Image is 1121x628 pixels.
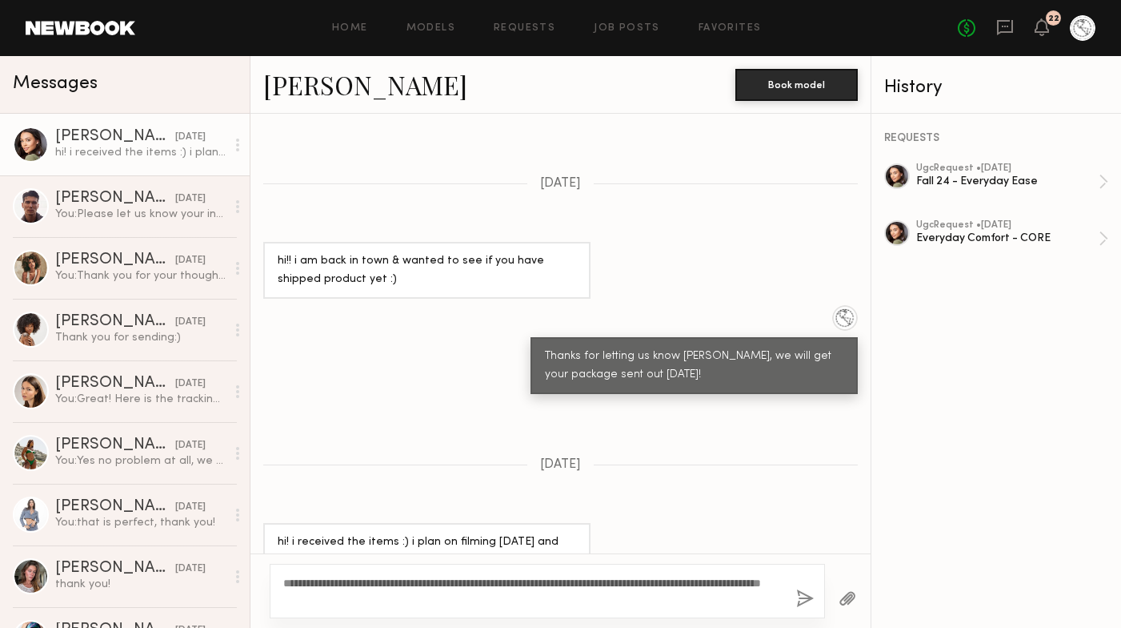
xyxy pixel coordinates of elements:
div: hi!! i am back in town & wanted to see if you have shipped product yet :) [278,252,576,289]
a: Home [332,23,368,34]
a: Job Posts [594,23,660,34]
div: [PERSON_NAME] [55,561,175,577]
div: hi! i received the items :) i plan on filming [DATE] and early this week but the inspo link doesn... [55,145,226,160]
span: [DATE] [540,177,581,191]
div: You: Yes no problem at all, we always appreciate the effort and energy you pour into the content!... [55,453,226,469]
a: Favorites [699,23,762,34]
div: thank you! [55,577,226,592]
div: Thanks for letting us know [PERSON_NAME], we will get your package sent out [DATE]! [545,348,843,384]
a: ugcRequest •[DATE]Fall 24 - Everyday Ease [916,163,1108,200]
div: [DATE] [175,315,206,330]
div: [PERSON_NAME] [55,191,175,207]
div: [DATE] [175,562,206,577]
a: Book model [735,77,858,91]
div: 22 [1048,14,1059,23]
div: REQUESTS [884,133,1108,144]
a: Models [406,23,455,34]
div: [DATE] [175,253,206,268]
button: Book model [735,69,858,101]
div: Everyday Comfort - CORE [916,231,1099,246]
span: [DATE] [540,458,581,472]
a: [PERSON_NAME] [263,67,467,102]
div: [DATE] [175,438,206,453]
div: [PERSON_NAME] [55,376,175,392]
div: [DATE] [175,500,206,515]
div: [DATE] [175,191,206,207]
div: You: Great! Here is the tracking: 92346903470179300026809815 [55,392,226,407]
div: Thank you for sending:) [55,330,226,345]
div: [PERSON_NAME] [55,314,175,330]
div: You: that is perfect, thank you! [55,515,226,530]
div: ugc Request • [DATE] [916,220,1099,231]
a: ugcRequest •[DATE]Everyday Comfort - CORE [916,220,1108,257]
div: [PERSON_NAME] [55,499,175,515]
div: History [884,78,1108,97]
div: [DATE] [175,376,206,392]
div: hi! i received the items :) i plan on filming [DATE] and early this week but the inspo link doesn... [278,533,576,589]
div: [PERSON_NAME] [55,437,175,453]
a: Requests [494,23,555,34]
div: You: Thank you for your thoughtful content! We appreciate the effort you put into making quality ... [55,268,226,284]
div: You: Please let us know your instagram handle if you would like to be tagged! [55,207,226,222]
div: [DATE] [175,130,206,145]
div: [PERSON_NAME] [55,129,175,145]
span: Messages [13,74,98,93]
div: Fall 24 - Everyday Ease [916,174,1099,189]
div: ugc Request • [DATE] [916,163,1099,174]
div: [PERSON_NAME] [55,252,175,268]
